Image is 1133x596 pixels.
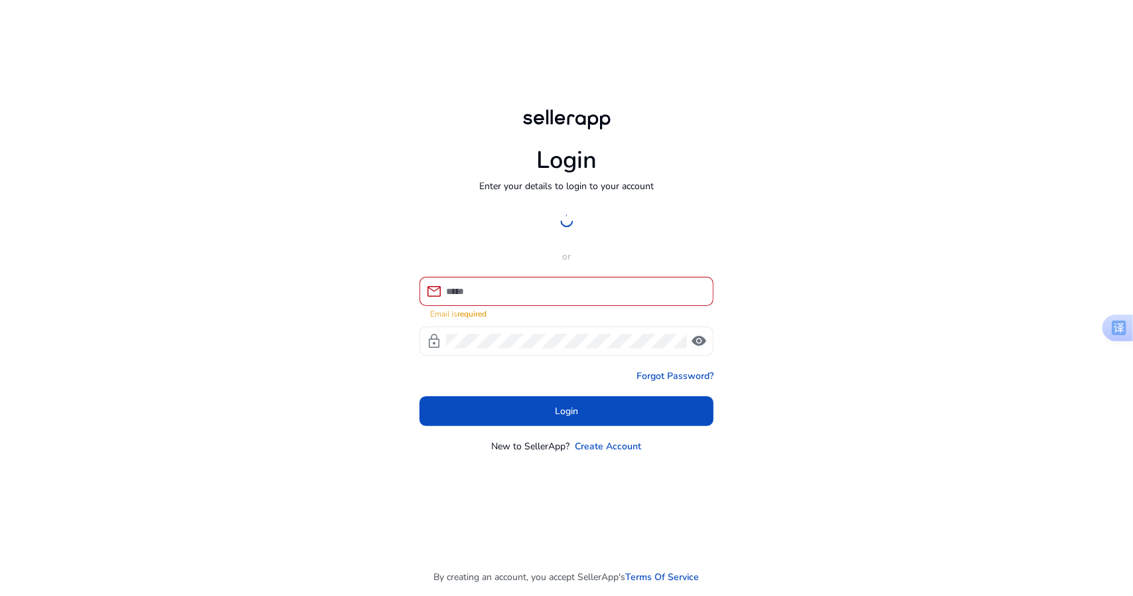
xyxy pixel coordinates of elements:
[536,146,597,175] h1: Login
[479,179,654,193] p: Enter your details to login to your account
[430,306,703,320] mat-error: Email is
[426,333,442,349] span: lock
[555,404,578,418] span: Login
[575,439,642,453] a: Create Account
[419,396,714,426] button: Login
[691,333,707,349] span: visibility
[457,309,487,319] strong: required
[426,283,442,299] span: mail
[626,570,700,584] a: Terms Of Service
[637,369,714,383] a: Forgot Password?
[492,439,570,453] p: New to SellerApp?
[419,250,714,263] p: or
